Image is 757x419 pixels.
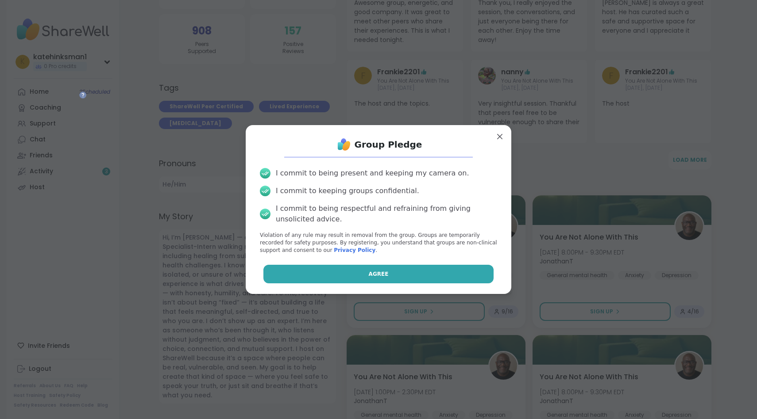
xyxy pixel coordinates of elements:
span: Agree [369,270,389,278]
button: Agree [263,265,494,283]
h1: Group Pledge [355,138,422,151]
div: I commit to being present and keeping my camera on. [276,168,469,179]
div: I commit to being respectful and refraining from giving unsolicited advice. [276,203,497,225]
a: Privacy Policy [334,247,375,253]
p: Violation of any rule may result in removal from the group. Groups are temporarily recorded for s... [260,232,497,254]
iframe: Spotlight [79,91,86,99]
div: I commit to keeping groups confidential. [276,186,419,196]
img: ShareWell Logo [335,136,353,153]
